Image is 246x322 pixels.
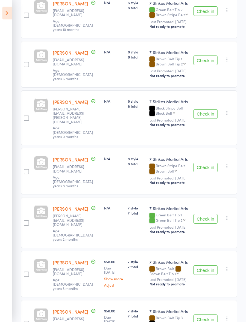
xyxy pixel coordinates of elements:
span: Age: [DEMOGRAPHIC_DATA] years 0 months [53,125,93,139]
a: [PERSON_NAME] [53,99,88,105]
a: Show more [104,277,123,281]
div: Not ready to promote [149,282,189,287]
small: Last Promoted: [DATE] [149,176,189,180]
div: Brown Stripe Belt [149,164,189,174]
a: [PERSON_NAME] [53,1,88,7]
div: 7 Strikes Martial Arts [149,206,189,212]
a: Adjust [104,283,123,287]
span: 7 total [128,314,145,319]
span: 7 style [128,206,145,211]
div: Brown Belt [149,267,189,276]
div: Brown Belt Tip 1 [149,272,176,276]
div: $58.00 [104,259,123,287]
div: 7 Strikes Martial Arts [149,308,189,314]
button: Check in [193,7,217,16]
span: 8 total [128,161,145,167]
span: 6 style [128,50,145,55]
a: [PERSON_NAME] [53,50,88,56]
span: 7 total [128,264,145,269]
a: [PERSON_NAME] [53,206,88,212]
button: Check in [193,266,217,275]
div: 7 Strikes Martial Arts [149,0,189,6]
div: N/A [104,156,123,161]
button: Check in [193,110,217,119]
div: N/A [104,0,123,5]
span: 7 style [128,308,145,314]
small: Last Promoted: [DATE] [149,69,189,73]
div: Brown Belt Tip 2 [156,62,183,66]
div: 7 Strikes Martial Arts [149,99,189,105]
div: Black Belt [156,111,172,115]
span: Age: [DEMOGRAPHIC_DATA] years 2 months [53,228,93,242]
span: 6 total [128,5,145,11]
span: 6 total [128,55,145,60]
span: 8 style [128,156,145,161]
div: Not ready to promote [149,74,189,78]
button: Check in [193,163,217,173]
small: toyoz2010@gmail.com [53,268,92,276]
small: Last Promoted: [DATE] [149,20,189,24]
small: Last Promoted: [DATE] [149,278,189,282]
div: Brown Belt Tip 1 [149,57,189,67]
span: Age: [DEMOGRAPHIC_DATA] years 5 months [53,68,93,82]
div: Not ready to promote [149,180,189,185]
div: Green Belt Tip 1 [149,213,189,223]
span: Age: [DEMOGRAPHIC_DATA] years 3 months [53,277,93,291]
div: Brown Belt [156,169,174,173]
a: [PERSON_NAME] [53,309,88,315]
div: Black Stripe Belt [149,106,189,116]
small: darrenm_reid@yahoo.com.au [53,165,92,173]
div: 7 Strikes Martial Arts [149,50,189,56]
span: 7 total [128,211,145,216]
span: Age: [DEMOGRAPHIC_DATA] years 8 months [53,175,93,188]
button: Check in [193,56,217,65]
div: Brown Stripe Belt [156,13,185,17]
div: N/A [104,50,123,55]
div: N/A [104,99,123,104]
span: 7 style [128,259,145,264]
div: Not ready to promote [149,230,189,234]
small: reghu.srinivasen@gmail.com [53,107,92,125]
small: Due [DATE] [104,266,123,275]
small: murali.rkrajan@gmail.com [53,9,92,17]
div: N/A [104,206,123,211]
small: Last Promoted: [DATE] [149,118,189,122]
button: Check in [193,214,217,224]
div: Not ready to promote [149,24,189,29]
div: Green Belt Tip 2 [149,8,189,18]
span: 6 style [128,0,145,5]
small: sunehlab@gmail.com [53,58,92,67]
small: j.stodomingo@live.com.au [53,214,92,227]
div: 7 Strikes Martial Arts [149,259,189,265]
span: 8 style [128,99,145,104]
small: Last Promoted: [DATE] [149,225,189,230]
div: Not ready to promote [149,122,189,127]
span: Age: [DEMOGRAPHIC_DATA] years 10 months [53,19,93,32]
span: 8 total [128,104,145,109]
div: 7 Strikes Martial Arts [149,156,189,162]
a: [PERSON_NAME] [53,157,88,163]
a: [PERSON_NAME] [53,260,88,266]
div: Green Belt Tip 2 [156,218,182,222]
